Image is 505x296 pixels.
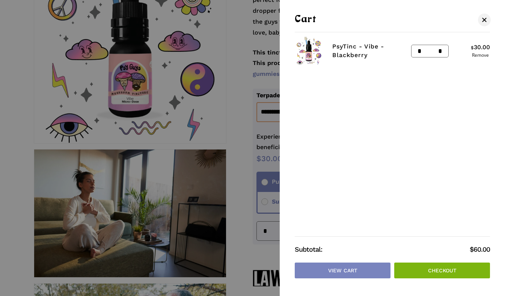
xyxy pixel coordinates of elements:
a: View cart [295,263,390,278]
a: PsyTinc - Vibe - Blackberry [332,43,384,58]
span: $ [471,45,474,50]
span: Cart [295,15,317,24]
a: Checkout [394,263,490,278]
input: Product quantity [424,45,437,57]
strong: Subtotal: [295,244,470,255]
img: Psychedelic mushroom tincture bottle with colorful graphics. [295,37,323,65]
span: $ [470,245,473,253]
bdi: 30.00 [471,44,490,51]
a: Remove PsyTinc - Vibe - Blackberry from cart [471,53,490,57]
bdi: 60.00 [470,245,490,253]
